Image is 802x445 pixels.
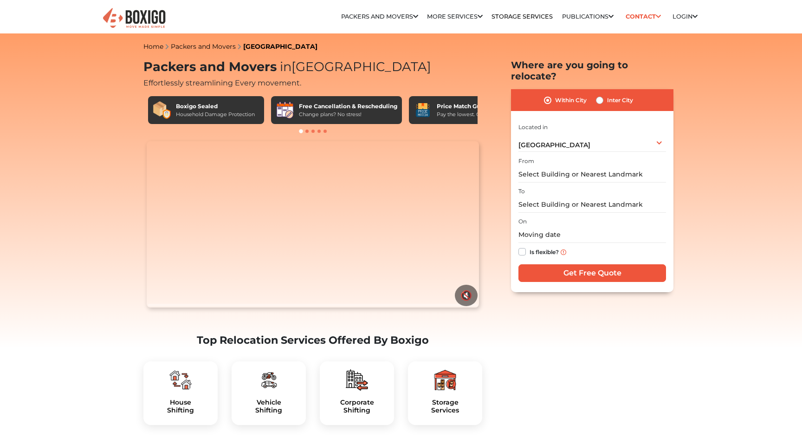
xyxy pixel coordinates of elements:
[455,285,478,306] button: 🔇
[518,196,666,213] input: Select Building or Nearest Landmark
[239,399,298,414] a: VehicleShifting
[562,13,614,20] a: Publications
[518,264,666,282] input: Get Free Quote
[415,399,475,414] a: StorageServices
[427,13,483,20] a: More services
[176,111,255,118] div: Household Damage Protection
[437,102,507,111] div: Price Match Guarantee
[258,369,280,391] img: boxigo_packers_and_movers_plan
[151,399,210,414] h5: House Shifting
[518,123,548,131] label: Located in
[622,9,664,24] a: Contact
[276,101,294,119] img: Free Cancellation & Rescheduling
[151,399,210,414] a: HouseShifting
[280,59,291,74] span: in
[299,102,397,111] div: Free Cancellation & Rescheduling
[143,42,163,51] a: Home
[171,42,236,51] a: Packers and Movers
[555,95,587,106] label: Within City
[346,369,368,391] img: boxigo_packers_and_movers_plan
[518,217,527,226] label: On
[518,187,525,196] label: To
[176,102,255,111] div: Boxigo Sealed
[415,399,475,414] h5: Storage Services
[341,13,418,20] a: Packers and Movers
[102,7,167,30] img: Boxigo
[169,369,192,391] img: boxigo_packers_and_movers_plan
[530,246,559,256] label: Is flexible?
[518,141,590,149] span: [GEOGRAPHIC_DATA]
[277,59,431,74] span: [GEOGRAPHIC_DATA]
[414,101,432,119] img: Price Match Guarantee
[518,166,666,183] input: Select Building or Nearest Landmark
[153,101,171,119] img: Boxigo Sealed
[511,59,673,82] h2: Where are you going to relocate?
[147,141,479,308] video: Your browser does not support the video tag.
[434,369,456,391] img: boxigo_packers_and_movers_plan
[143,334,482,347] h2: Top Relocation Services Offered By Boxigo
[518,227,666,243] input: Moving date
[518,157,534,165] label: From
[143,59,482,75] h1: Packers and Movers
[243,42,317,51] a: [GEOGRAPHIC_DATA]
[299,111,397,118] div: Change plans? No stress!
[143,79,301,87] span: Effortlessly streamlining Every movement.
[607,95,633,106] label: Inter City
[673,13,698,20] a: Login
[437,111,507,118] div: Pay the lowest. Guaranteed!
[492,13,553,20] a: Storage Services
[327,399,387,414] h5: Corporate Shifting
[327,399,387,414] a: CorporateShifting
[561,249,566,255] img: info
[239,399,298,414] h5: Vehicle Shifting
